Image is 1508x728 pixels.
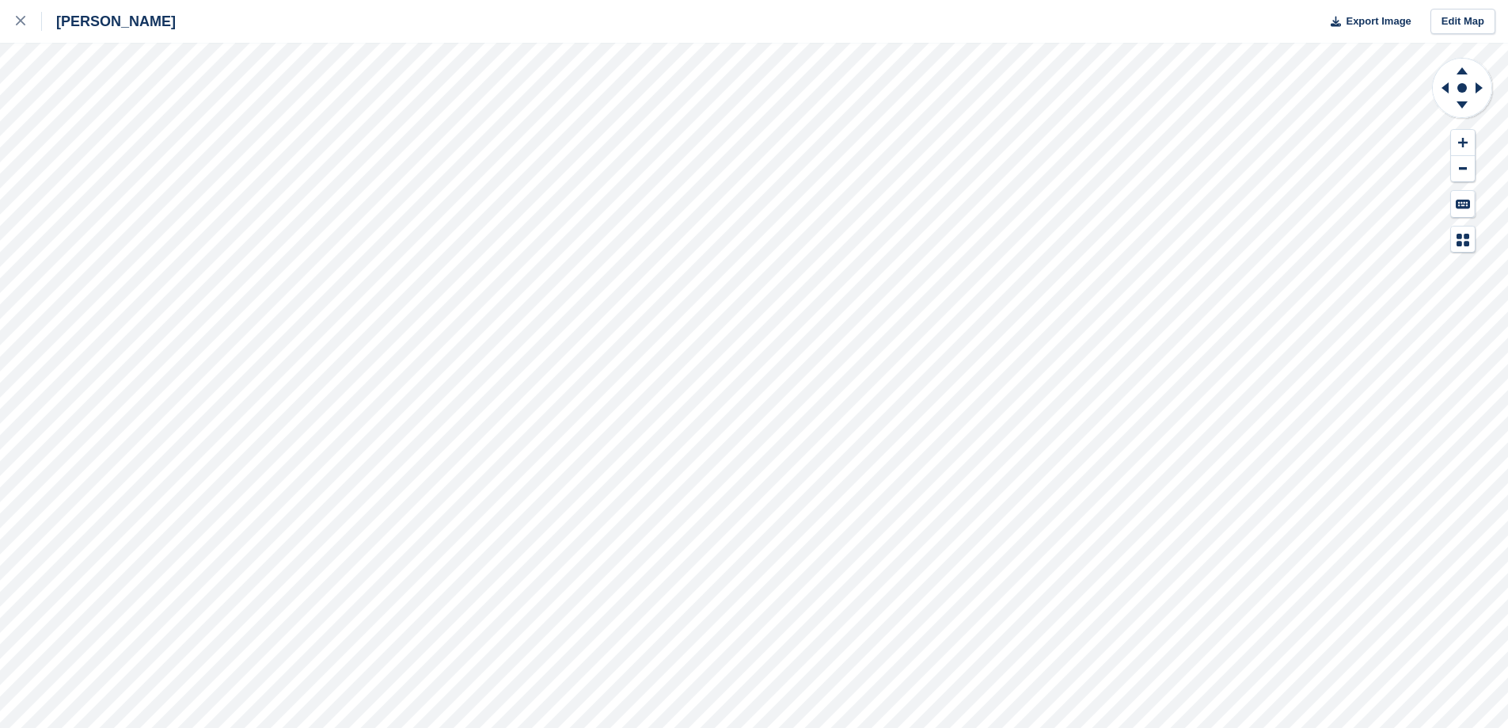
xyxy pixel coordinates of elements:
span: Export Image [1346,13,1411,29]
button: Keyboard Shortcuts [1451,191,1475,217]
button: Export Image [1321,9,1411,35]
a: Edit Map [1430,9,1495,35]
button: Zoom Out [1451,156,1475,182]
button: Zoom In [1451,130,1475,156]
div: [PERSON_NAME] [42,12,176,31]
button: Map Legend [1451,227,1475,253]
